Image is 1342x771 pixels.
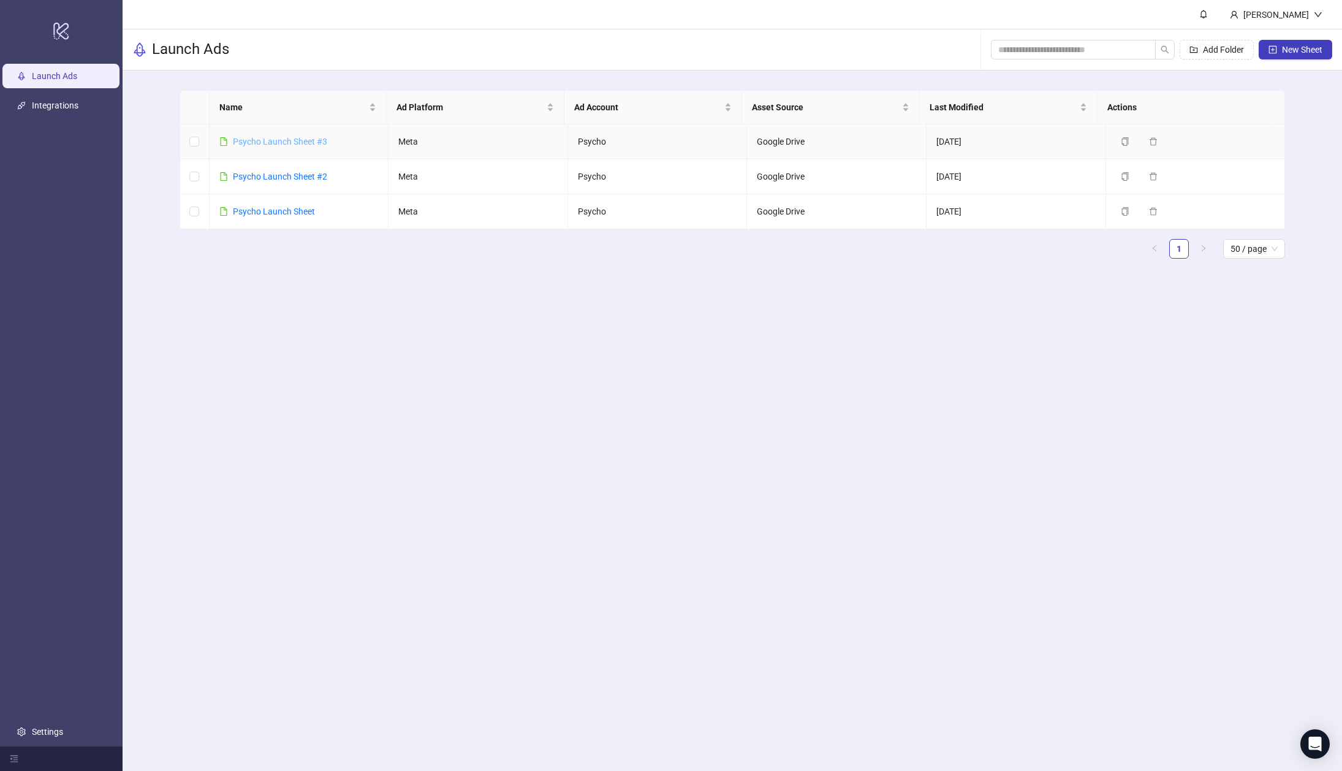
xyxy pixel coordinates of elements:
[1170,240,1188,258] a: 1
[210,91,387,124] th: Name
[233,207,315,216] a: Psycho Launch Sheet
[1151,245,1158,252] span: left
[219,172,228,181] span: file
[1223,239,1285,259] div: Page Size
[930,101,1077,114] span: Last Modified
[564,91,742,124] th: Ad Account
[10,754,18,763] span: menu-fold
[568,159,748,194] td: Psycho
[1189,45,1198,54] span: folder-add
[1169,239,1189,259] li: 1
[1200,245,1207,252] span: right
[1149,207,1158,216] span: delete
[927,124,1106,159] td: [DATE]
[1203,45,1244,55] span: Add Folder
[1268,45,1277,54] span: plus-square
[389,194,568,229] td: Meta
[1230,10,1238,19] span: user
[1259,40,1332,59] button: New Sheet
[1194,239,1213,259] button: right
[1121,172,1129,181] span: copy
[742,91,920,124] th: Asset Source
[747,194,927,229] td: Google Drive
[396,101,544,114] span: Ad Platform
[747,159,927,194] td: Google Drive
[1238,8,1314,21] div: [PERSON_NAME]
[747,124,927,159] td: Google Drive
[389,159,568,194] td: Meta
[32,71,77,81] a: Launch Ads
[927,194,1106,229] td: [DATE]
[1300,729,1330,759] div: Open Intercom Messenger
[1121,207,1129,216] span: copy
[920,91,1097,124] th: Last Modified
[219,137,228,146] span: file
[32,727,63,737] a: Settings
[574,101,722,114] span: Ad Account
[1230,240,1278,258] span: 50 / page
[132,42,147,57] span: rocket
[927,159,1106,194] td: [DATE]
[1121,137,1129,146] span: copy
[1097,91,1275,124] th: Actions
[1161,45,1169,54] span: search
[233,137,327,146] a: Psycho Launch Sheet #3
[1314,10,1322,19] span: down
[1145,239,1164,259] li: Previous Page
[1145,239,1164,259] button: left
[32,101,78,110] a: Integrations
[1149,172,1158,181] span: delete
[219,207,228,216] span: file
[152,40,229,59] h3: Launch Ads
[1282,45,1322,55] span: New Sheet
[568,194,748,229] td: Psycho
[389,124,568,159] td: Meta
[1149,137,1158,146] span: delete
[1180,40,1254,59] button: Add Folder
[568,124,748,159] td: Psycho
[233,172,327,181] a: Psycho Launch Sheet #2
[1194,239,1213,259] li: Next Page
[752,101,900,114] span: Asset Source
[387,91,564,124] th: Ad Platform
[219,101,367,114] span: Name
[1199,10,1208,18] span: bell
